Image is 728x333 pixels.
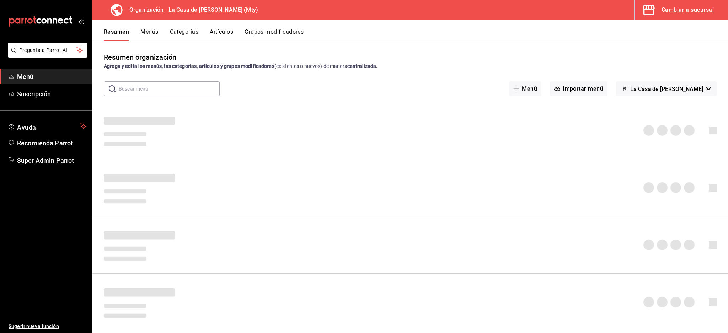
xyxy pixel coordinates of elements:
[104,28,129,41] button: Resumen
[170,28,199,41] button: Categorías
[104,52,177,63] div: Resumen organización
[5,52,87,59] a: Pregunta a Parrot AI
[210,28,233,41] button: Artículos
[119,82,220,96] input: Buscar menú
[17,138,86,148] span: Recomienda Parrot
[124,6,258,14] h3: Organización - La Casa de [PERSON_NAME] (Mty)
[550,81,607,96] button: Importar menú
[662,5,714,15] div: Cambiar a sucursal
[347,63,378,69] strong: centralizada.
[17,72,86,81] span: Menú
[104,63,717,70] div: (existentes o nuevos) de manera
[245,28,304,41] button: Grupos modificadores
[78,18,84,24] button: open_drawer_menu
[8,43,87,58] button: Pregunta a Parrot AI
[104,28,728,41] div: navigation tabs
[17,89,86,99] span: Suscripción
[509,81,541,96] button: Menú
[17,122,77,130] span: Ayuda
[616,81,717,96] button: La Casa de [PERSON_NAME]
[630,86,703,92] span: La Casa de [PERSON_NAME]
[104,63,274,69] strong: Agrega y edita los menús, las categorías, artículos y grupos modificadores
[19,47,76,54] span: Pregunta a Parrot AI
[140,28,158,41] button: Menús
[17,156,86,165] span: Super Admin Parrot
[9,323,86,330] span: Sugerir nueva función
